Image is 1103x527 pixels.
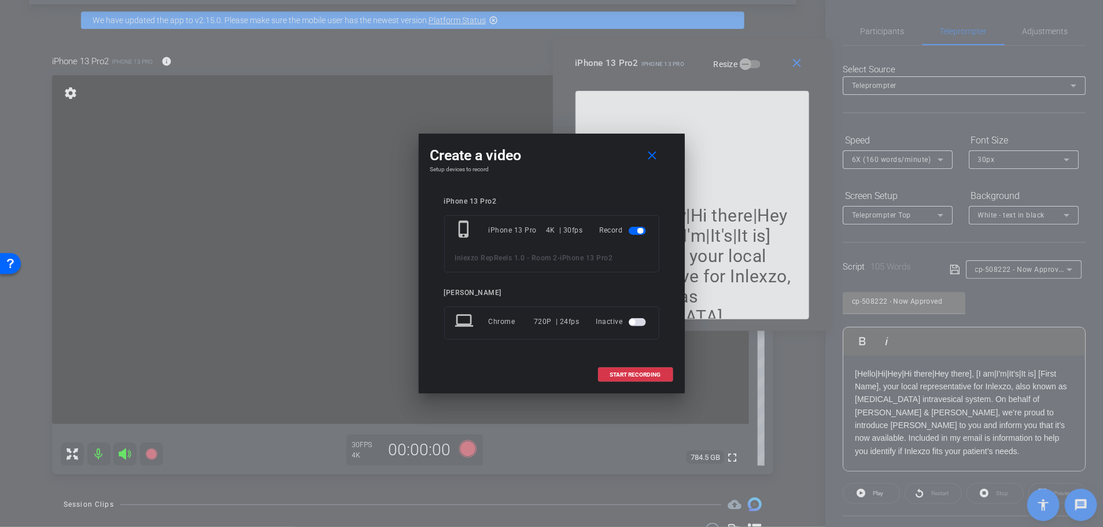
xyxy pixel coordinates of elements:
[444,197,659,206] div: iPhone 13 Pro2
[455,311,476,332] mat-icon: laptop
[489,220,547,241] div: iPhone 13 Pro
[596,311,648,332] div: Inactive
[560,254,613,262] span: iPhone 13 Pro2
[534,311,580,332] div: 720P | 24fps
[455,254,558,262] span: Inlexzo RepReels 1.0 - Room 2
[598,367,673,382] button: START RECORDING
[645,149,659,163] mat-icon: close
[430,166,673,173] h4: Setup devices to record
[546,220,583,241] div: 4K | 30fps
[489,311,534,332] div: Chrome
[430,145,673,166] div: Create a video
[600,220,648,241] div: Record
[444,289,659,297] div: [PERSON_NAME]
[558,254,560,262] span: -
[610,372,661,378] span: START RECORDING
[455,220,476,241] mat-icon: phone_iphone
